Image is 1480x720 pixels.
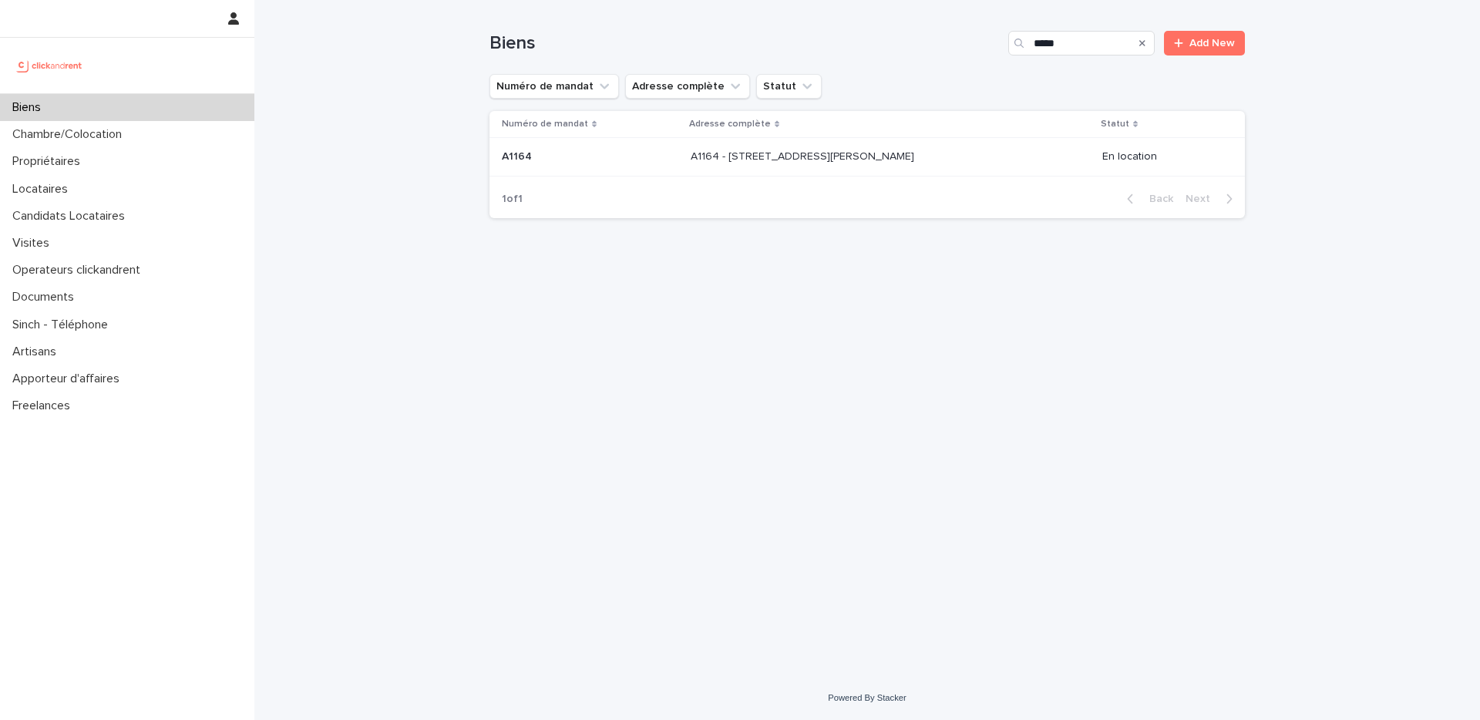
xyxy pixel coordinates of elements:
[6,127,134,142] p: Chambre/Colocation
[1008,31,1155,56] input: Search
[1140,193,1173,204] span: Back
[6,236,62,251] p: Visites
[489,138,1245,177] tr: A1164A1164 A1164 - [STREET_ADDRESS][PERSON_NAME]A1164 - [STREET_ADDRESS][PERSON_NAME] En location
[12,50,87,81] img: UCB0brd3T0yccxBKYDjQ
[828,693,906,702] a: Powered By Stacker
[6,345,69,359] p: Artisans
[1164,31,1245,56] a: Add New
[502,147,535,163] p: A1164
[489,32,1002,55] h1: Biens
[502,116,588,133] p: Numéro de mandat
[689,116,771,133] p: Adresse complète
[1186,193,1219,204] span: Next
[6,263,153,278] p: Operateurs clickandrent
[756,74,822,99] button: Statut
[1179,192,1245,206] button: Next
[1115,192,1179,206] button: Back
[489,74,619,99] button: Numéro de mandat
[1101,116,1129,133] p: Statut
[1189,38,1235,49] span: Add New
[6,290,86,304] p: Documents
[6,100,53,115] p: Biens
[6,372,132,386] p: Apporteur d'affaires
[6,318,120,332] p: Sinch - Téléphone
[489,180,535,218] p: 1 of 1
[6,399,82,413] p: Freelances
[6,182,80,197] p: Locataires
[625,74,750,99] button: Adresse complète
[6,209,137,224] p: Candidats Locataires
[1102,150,1221,163] p: En location
[691,147,917,163] p: A1164 - [STREET_ADDRESS][PERSON_NAME]
[6,154,92,169] p: Propriétaires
